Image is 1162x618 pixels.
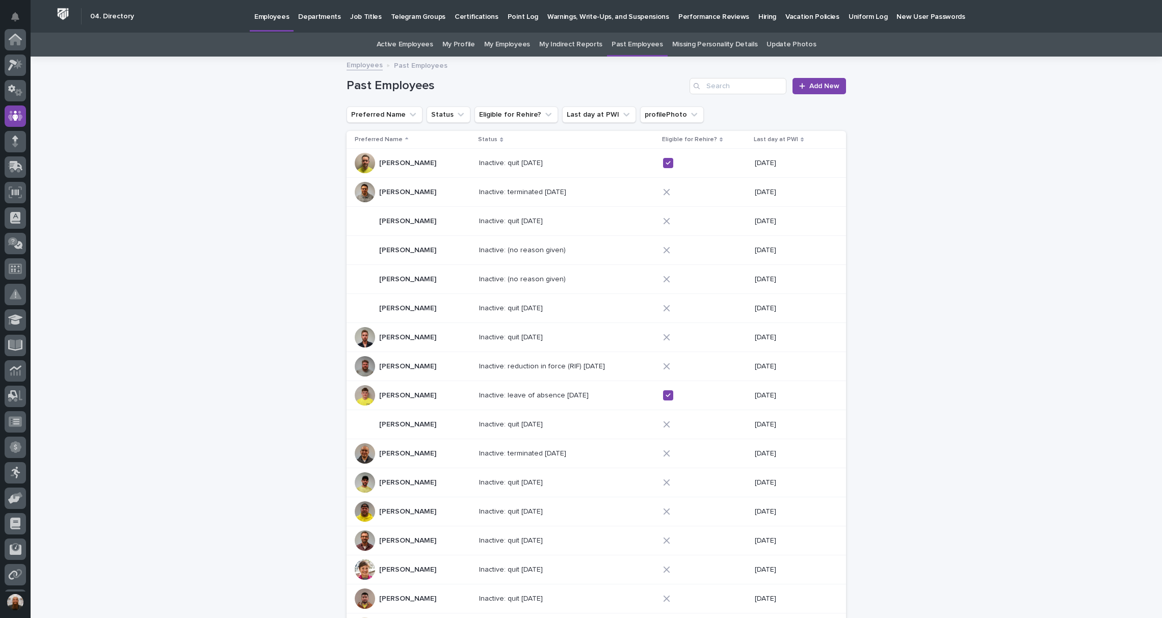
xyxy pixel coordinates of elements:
a: Past Employees [612,33,663,57]
p: [PERSON_NAME] [379,593,438,603]
p: Inactive: quit [DATE] [479,534,545,545]
tr: [PERSON_NAME][PERSON_NAME] Inactive: quit [DATE]Inactive: quit [DATE] [DATE] [347,468,846,497]
p: [DATE] [755,217,830,226]
p: Inactive: terminated [DATE] [479,447,568,458]
p: [PERSON_NAME] [379,447,438,458]
p: [DATE] [755,507,830,516]
button: Status [427,106,470,123]
a: Active Employees [377,33,433,57]
button: Notifications [5,6,26,28]
button: users-avatar [5,592,26,613]
p: [PERSON_NAME] [379,476,438,487]
p: [DATE] [755,595,830,603]
p: Inactive: quit [DATE] [479,157,545,168]
p: [DATE] [755,478,830,487]
p: [DATE] [755,566,830,574]
p: [PERSON_NAME] [379,563,438,574]
p: Preferred Name [355,134,403,145]
p: Inactive: reduction in force (RIF) 8/9/2024 [479,360,607,371]
p: Inactive: quit [DATE] [479,505,545,516]
a: My Employees [484,33,530,57]
p: Inactive: quit [DATE] [479,215,545,226]
p: [DATE] [755,362,830,371]
p: Past Employees [394,59,447,70]
tr: [PERSON_NAME][PERSON_NAME] Inactive: quit [DATE]Inactive: quit [DATE] [DATE] [347,555,846,584]
p: [PERSON_NAME] [379,157,438,168]
tr: [PERSON_NAME][PERSON_NAME] Inactive: quit [DATE]Inactive: quit [DATE] [DATE] [347,294,846,323]
p: [DATE] [755,449,830,458]
tr: [PERSON_NAME][PERSON_NAME] Inactive: (no reason given)Inactive: (no reason given) [DATE] [347,265,846,294]
a: My Profile [442,33,475,57]
button: Eligible for Rehire? [474,106,558,123]
tr: [PERSON_NAME][PERSON_NAME] Inactive: quit [DATE]Inactive: quit [DATE] [DATE] [347,323,846,352]
p: [PERSON_NAME] [379,418,438,429]
tr: [PERSON_NAME][PERSON_NAME] Inactive: reduction in force (RIF) [DATE]Inactive: reduction in force ... [347,352,846,381]
p: [DATE] [755,159,830,168]
tr: [PERSON_NAME][PERSON_NAME] Inactive: quit [DATE]Inactive: quit [DATE] [DATE] [347,584,846,613]
p: [PERSON_NAME] [379,360,438,371]
p: [DATE] [755,536,830,545]
tr: [PERSON_NAME][PERSON_NAME] Inactive: (no reason given)Inactive: (no reason given) [DATE] [347,236,846,265]
a: Missing Personality Details [672,33,758,57]
p: [PERSON_NAME] [379,273,438,284]
p: Inactive: quit [DATE] [479,476,545,487]
input: Search [690,78,786,94]
p: [DATE] [755,420,830,429]
p: Inactive: terminated [DATE] [479,186,568,197]
tr: [PERSON_NAME][PERSON_NAME] Inactive: quit [DATE]Inactive: quit [DATE] [DATE] [347,149,846,178]
p: [PERSON_NAME] [379,244,438,255]
p: Inactive: quit [DATE] [479,593,545,603]
p: [PERSON_NAME] [379,389,438,400]
p: [DATE] [755,188,830,197]
span: Add New [809,83,839,90]
p: [DATE] [755,391,830,400]
tr: [PERSON_NAME][PERSON_NAME] Inactive: leave of absence [DATE]Inactive: leave of absence [DATE] [DATE] [347,381,846,410]
p: [PERSON_NAME] [379,215,438,226]
p: [PERSON_NAME] [379,302,438,313]
p: [DATE] [755,275,830,284]
a: Update Photos [767,33,816,57]
a: Employees [347,59,383,70]
div: Notifications [13,12,26,29]
p: [DATE] [755,333,830,342]
tr: [PERSON_NAME][PERSON_NAME] Inactive: quit [DATE]Inactive: quit [DATE] [DATE] [347,526,846,555]
tr: [PERSON_NAME][PERSON_NAME] Inactive: quit [DATE]Inactive: quit [DATE] [DATE] [347,207,846,236]
p: [PERSON_NAME] [379,186,438,197]
p: Inactive: leave of absence [DATE] [479,389,591,400]
p: Inactive: quit [DATE] [479,418,545,429]
h1: Past Employees [347,78,685,93]
button: profilePhoto [640,106,704,123]
p: Inactive: (no reason given) [479,273,568,284]
a: My Indirect Reports [539,33,602,57]
p: [PERSON_NAME] [379,505,438,516]
p: Status [478,134,497,145]
a: Add New [793,78,846,94]
p: [DATE] [755,304,830,313]
tr: [PERSON_NAME][PERSON_NAME] Inactive: quit [DATE]Inactive: quit [DATE] [DATE] [347,410,846,439]
button: Last day at PWI [562,106,636,123]
tr: [PERSON_NAME][PERSON_NAME] Inactive: quit [DATE]Inactive: quit [DATE] [DATE] [347,497,846,526]
h2: 04. Directory [90,12,134,21]
tr: [PERSON_NAME][PERSON_NAME] Inactive: terminated [DATE]Inactive: terminated [DATE] [DATE] [347,439,846,468]
p: Eligible for Rehire? [662,134,717,145]
p: Inactive: quit [DATE] [479,563,545,574]
p: Last day at PWI [754,134,798,145]
p: Inactive: (no reason given) [479,244,568,255]
p: [DATE] [755,246,830,255]
button: Preferred Name [347,106,422,123]
p: [PERSON_NAME] [379,534,438,545]
img: Workspace Logo [54,5,72,23]
p: Inactive: quit [DATE] [479,302,545,313]
p: [PERSON_NAME] [379,331,438,342]
p: Inactive: quit [DATE] [479,331,545,342]
tr: [PERSON_NAME][PERSON_NAME] Inactive: terminated [DATE]Inactive: terminated [DATE] [DATE] [347,178,846,207]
